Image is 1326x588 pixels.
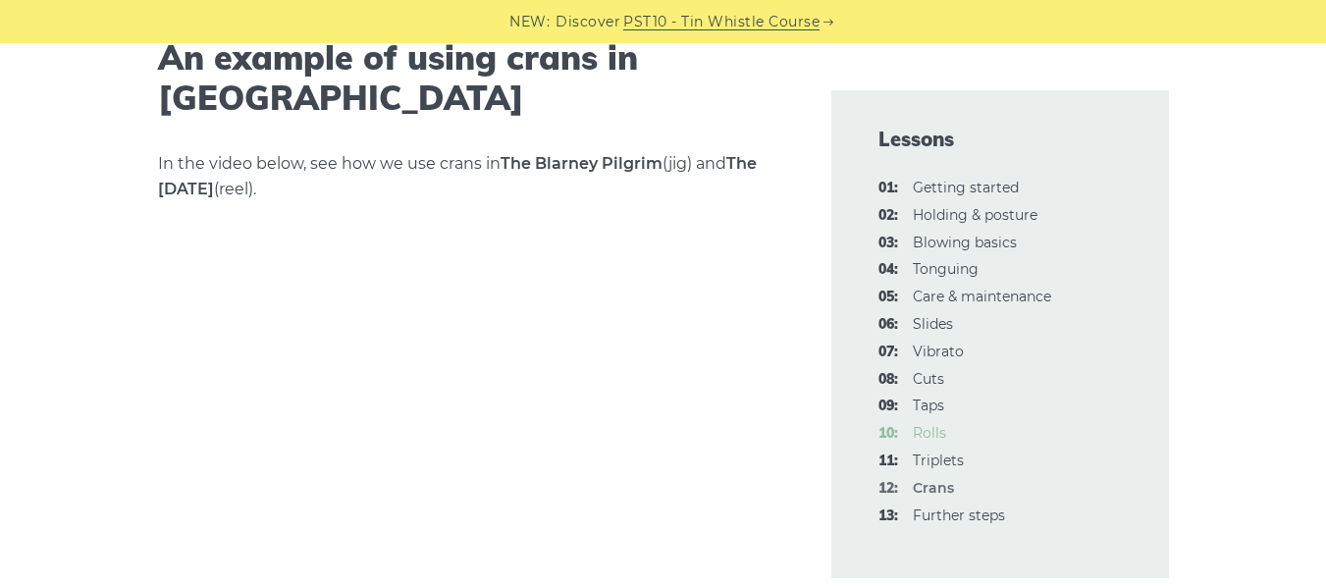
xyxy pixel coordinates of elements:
[878,368,898,392] span: 08:
[878,126,1122,153] span: Lessons
[913,370,944,388] a: 08:Cuts
[878,313,898,337] span: 06:
[878,477,898,501] span: 12:
[623,11,820,33] a: PST10 - Tin Whistle Course
[913,315,953,333] a: 06:Slides
[913,234,1017,251] a: 03:Blowing basics
[878,258,898,282] span: 04:
[913,343,964,360] a: 07:Vibrato
[913,397,944,414] a: 09:Taps
[878,204,898,228] span: 02:
[913,424,946,442] a: 10:Rolls
[501,154,663,173] strong: The Blarney Pilgrim
[878,395,898,418] span: 09:
[878,232,898,255] span: 03:
[913,179,1019,196] a: 01:Getting started
[913,206,1037,224] a: 02:Holding & posture
[556,11,620,33] span: Discover
[509,11,550,33] span: NEW:
[913,288,1051,305] a: 05:Care & maintenance
[158,151,784,202] p: In the video below, see how we use crans in (jig) and (reel).
[158,154,757,198] strong: The [DATE]
[878,422,898,446] span: 10:
[878,286,898,309] span: 05:
[878,450,898,473] span: 11:
[878,177,898,200] span: 01:
[878,505,898,528] span: 13:
[913,479,954,497] strong: Crans
[158,38,784,119] h2: An example of using crans in [GEOGRAPHIC_DATA]
[913,507,1005,524] a: 13:Further steps
[913,452,964,469] a: 11:Triplets
[913,260,979,278] a: 04:Tonguing
[878,341,898,364] span: 07:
